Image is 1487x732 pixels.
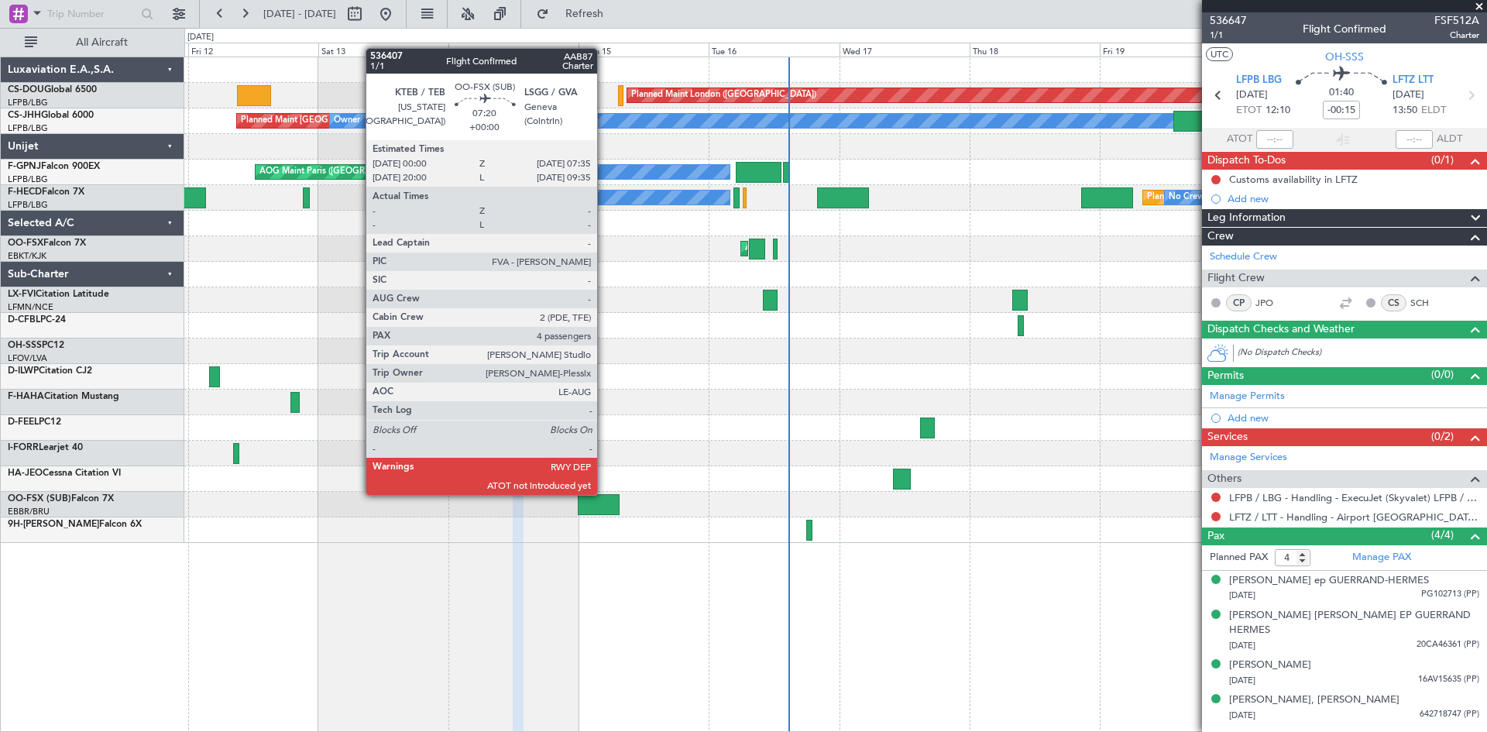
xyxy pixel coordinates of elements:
span: [DATE] [1229,589,1255,601]
a: LFTZ / LTT - Handling - Airport [GEOGRAPHIC_DATA] LFTZ / LTT [1229,510,1479,524]
a: CS-DOUGlobal 6500 [8,85,97,95]
div: (No Dispatch Checks) [1238,346,1487,363]
span: LFTZ LTT [1393,73,1434,88]
span: FSF512A [1434,12,1479,29]
span: Charter [1434,29,1479,42]
div: Add new [1228,192,1479,205]
span: (0/1) [1431,152,1454,168]
span: Pax [1207,528,1224,545]
button: Refresh [529,2,622,26]
span: Dispatch To-Dos [1207,152,1286,170]
a: F-HECDFalcon 7X [8,187,84,197]
span: (4/4) [1431,527,1454,543]
span: 16AV15635 (PP) [1418,673,1479,686]
div: Sat 13 [318,43,448,57]
div: Add new [1228,411,1479,424]
a: D-FEELPC12 [8,418,61,427]
span: F-HAHA [8,392,44,401]
span: OO-FSX (SUB) [8,494,71,503]
div: Thu 18 [970,43,1100,57]
div: Sun 14 [448,43,579,57]
div: AOG Maint Paris ([GEOGRAPHIC_DATA]) [259,160,422,184]
div: Fri 19 [1100,43,1230,57]
span: F-GPNJ [8,162,41,171]
a: 9H-[PERSON_NAME]Falcon 6X [8,520,142,529]
span: 1/1 [1210,29,1247,42]
span: 12:10 [1265,103,1290,119]
div: Planned Maint [GEOGRAPHIC_DATA] ([GEOGRAPHIC_DATA]) [371,84,615,107]
div: AOG Maint Kortrijk-[GEOGRAPHIC_DATA] [745,237,914,260]
span: LFPB LBG [1236,73,1282,88]
span: (0/0) [1431,366,1454,383]
span: 13:50 [1393,103,1417,119]
a: CS-JHHGlobal 6000 [8,111,94,120]
a: EBKT/KJK [8,250,46,262]
span: (0/2) [1431,428,1454,445]
a: I-FORRLearjet 40 [8,443,83,452]
a: LFPB/LBG [8,174,48,185]
a: JPO [1255,296,1290,310]
span: D-CFBL [8,315,40,325]
span: [DATE] - [DATE] [263,7,336,21]
span: [DATE] [1236,88,1268,103]
a: Manage Services [1210,450,1287,466]
span: OH-SSS [1325,49,1364,65]
span: Dispatch Checks and Weather [1207,321,1355,339]
a: D-CFBLPC-24 [8,315,66,325]
span: 20CA46361 (PP) [1417,638,1479,651]
div: [PERSON_NAME] ep GUERRAND-HERMES [1229,573,1429,589]
span: [DATE] [1393,88,1424,103]
span: Crew [1207,228,1234,246]
span: 536647 [1210,12,1247,29]
span: 642718747 (PP) [1420,708,1479,721]
div: No Crew [1169,186,1204,209]
span: [DATE] [1229,675,1255,686]
a: HA-JEOCessna Citation VI [8,469,121,478]
a: EBBR/BRU [8,506,50,517]
input: --:-- [1256,130,1293,149]
div: Planned Maint London ([GEOGRAPHIC_DATA]) [631,84,816,107]
span: CS-JHH [8,111,41,120]
span: 01:40 [1329,85,1354,101]
a: LFOV/LVA [8,352,47,364]
span: Permits [1207,367,1244,385]
div: Fri 12 [188,43,318,57]
button: All Aircraft [17,30,168,55]
span: PG102713 (PP) [1421,588,1479,601]
div: No Crew [539,186,575,209]
input: Trip Number [47,2,136,26]
span: ATOT [1227,132,1252,147]
div: [PERSON_NAME] [PERSON_NAME] EP GUERRAND HERMES [1229,608,1479,638]
div: Owner [334,109,360,132]
span: [DATE] [1229,710,1255,721]
button: UTC [1206,47,1233,61]
span: LX-FVI [8,290,36,299]
div: CS [1381,294,1406,311]
div: [PERSON_NAME], [PERSON_NAME] [1229,692,1399,708]
a: LFPB/LBG [8,97,48,108]
span: ELDT [1421,103,1446,119]
a: LFPB / LBG - Handling - ExecuJet (Skyvalet) LFPB / LBG [1229,491,1479,504]
div: Mon 15 [579,43,709,57]
span: HA-JEO [8,469,43,478]
div: Wed 17 [840,43,970,57]
label: Planned PAX [1210,550,1268,565]
a: D-ILWPCitation CJ2 [8,366,92,376]
span: Refresh [552,9,617,19]
div: Planned Maint [GEOGRAPHIC_DATA] ([GEOGRAPHIC_DATA]) [1147,186,1391,209]
a: LFPB/LBG [8,199,48,211]
div: No Crew [539,160,575,184]
a: Manage Permits [1210,389,1285,404]
a: Manage PAX [1352,550,1411,565]
span: OO-FSX [8,239,43,248]
span: All Aircraft [40,37,163,48]
span: 9H-[PERSON_NAME] [8,520,99,529]
span: [DATE] [1229,640,1255,651]
span: I-FORR [8,443,39,452]
a: F-HAHACitation Mustang [8,392,119,401]
span: CS-DOU [8,85,44,95]
div: Planned Maint [GEOGRAPHIC_DATA] ([GEOGRAPHIC_DATA]) [241,109,485,132]
a: Schedule Crew [1210,249,1277,265]
span: D-ILWP [8,366,39,376]
span: Flight Crew [1207,270,1265,287]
